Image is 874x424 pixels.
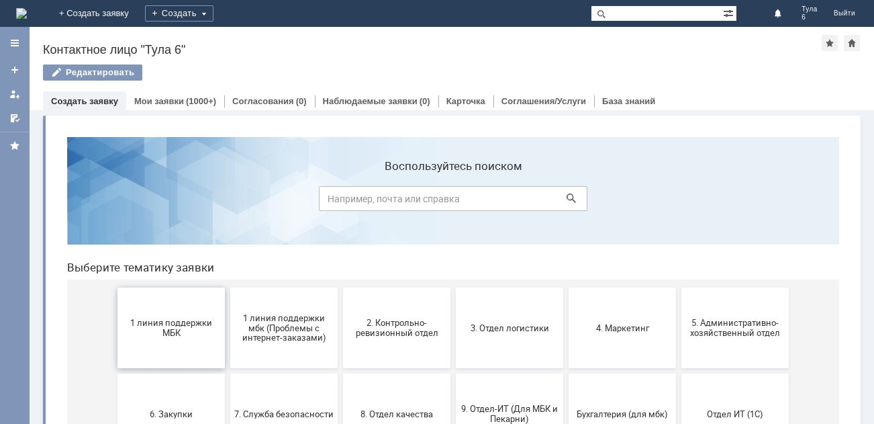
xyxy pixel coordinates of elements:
div: Добавить в избранное [822,35,838,51]
button: Франчайзинг [399,333,507,414]
span: Отдел ИТ (1С) [629,282,728,292]
span: 7. Служба безопасности [178,282,277,292]
button: 1 линия поддержки МБК [61,161,168,242]
button: Бухгалтерия (для мбк) [512,247,620,328]
button: 1 линия поддержки мбк (Проблемы с интернет-заказами) [174,161,281,242]
span: Отдел-ИТ (Битрикс24 и CRM) [65,364,164,384]
div: Создать [145,5,213,22]
a: Создать заявку [51,96,118,106]
div: (0) [420,96,430,106]
span: 4. Маркетинг [516,196,616,206]
a: Мои заявки [4,83,26,105]
a: Перейти на домашнюю страницу [16,8,27,19]
a: Наблюдаемые заявки [323,96,418,106]
span: Финансовый отдел [291,368,390,378]
a: Карточка [446,96,485,106]
a: База знаний [602,96,655,106]
span: 6. Закупки [65,282,164,292]
span: 3. Отдел логистики [403,196,503,206]
span: 5. Административно-хозяйственный отдел [629,192,728,212]
button: [PERSON_NAME]. Услуги ИТ для МБК (оформляет L1) [625,333,732,414]
button: 9. Отдел-ИТ (Для МБК и Пекарни) [399,247,507,328]
span: 1 линия поддержки МБК [65,192,164,212]
header: Выберите тематику заявки [11,134,783,148]
span: 1 линия поддержки мбк (Проблемы с интернет-заказами) [178,186,277,216]
a: Создать заявку [4,59,26,81]
span: Франчайзинг [403,368,503,378]
button: Отдел-ИТ (Офис) [174,333,281,414]
button: 8. Отдел качества [287,247,394,328]
span: 6 [802,13,818,22]
span: Бухгалтерия (для мбк) [516,282,616,292]
button: Это соглашение не активно! [512,333,620,414]
div: Контактное лицо "Тула 6" [43,43,822,56]
a: Мои согласования [4,108,26,129]
button: 4. Маркетинг [512,161,620,242]
button: Финансовый отдел [287,333,394,414]
button: 6. Закупки [61,247,168,328]
a: Соглашения/Услуги [501,96,586,106]
button: 5. Административно-хозяйственный отдел [625,161,732,242]
div: (1000+) [186,96,216,106]
span: 8. Отдел качества [291,282,390,292]
span: Это соглашение не активно! [516,364,616,384]
a: Мои заявки [134,96,184,106]
div: (0) [296,96,307,106]
button: 2. Контрольно-ревизионный отдел [287,161,394,242]
button: Отдел-ИТ (Битрикс24 и CRM) [61,333,168,414]
span: [PERSON_NAME]. Услуги ИТ для МБК (оформляет L1) [629,358,728,388]
span: 2. Контрольно-ревизионный отдел [291,192,390,212]
span: Отдел-ИТ (Офис) [178,368,277,378]
button: 3. Отдел логистики [399,161,507,242]
button: 7. Служба безопасности [174,247,281,328]
label: Воспользуйтесь поиском [262,33,531,46]
div: Сделать домашней страницей [844,35,860,51]
input: Например, почта или справка [262,60,531,85]
span: Тула [802,5,818,13]
button: Отдел ИТ (1С) [625,247,732,328]
img: logo [16,8,27,19]
span: 9. Отдел-ИТ (Для МБК и Пекарни) [403,278,503,298]
a: Согласования [232,96,294,106]
span: Расширенный поиск [723,6,736,19]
